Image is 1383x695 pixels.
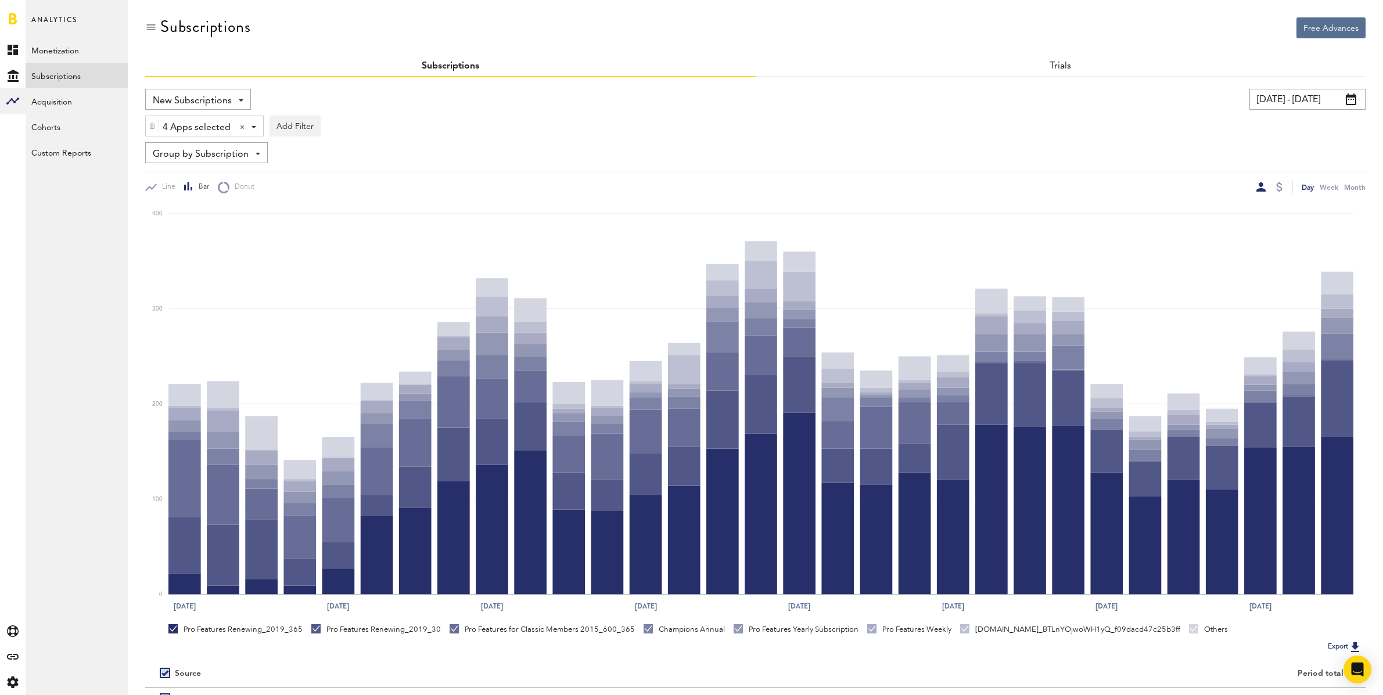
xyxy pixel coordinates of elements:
a: Acquisition [26,88,128,114]
text: [DATE] [788,601,810,611]
div: [DOMAIN_NAME]_BTLnYOjwoWH1yQ_f09dacd47c25b3ff [960,624,1180,635]
a: Monetization [26,37,128,63]
button: Free Advances [1296,17,1366,38]
span: Bar [193,182,209,192]
button: Add Filter [270,116,321,136]
div: Month [1344,181,1366,193]
img: Export [1348,640,1362,654]
text: [DATE] [174,601,196,611]
div: Others [1189,624,1228,635]
span: Group by Subscription [153,145,249,164]
text: [DATE] [327,601,349,611]
text: [DATE] [942,601,964,611]
div: Source [175,669,201,679]
div: Champions Annual [644,624,725,635]
text: 0 [159,592,163,597]
div: Pro Features Renewing_2019_30 [311,624,441,635]
div: Pro Features Renewing_2019_365 [168,624,303,635]
a: Trials [1050,62,1071,71]
div: Subscriptions [160,17,250,36]
text: 300 [152,306,163,312]
div: Pro Features Yearly Subscription [734,624,858,635]
img: trash_awesome_blue.svg [149,122,156,130]
text: 100 [152,496,163,502]
span: Donut [229,182,254,192]
div: Delete [146,116,159,136]
div: Pro Features Weekly [867,624,951,635]
text: [DATE] [1249,601,1271,611]
a: Cohorts [26,114,128,139]
span: New Subscriptions [153,91,232,111]
span: Analytics [31,13,77,37]
a: Subscriptions [26,63,128,88]
span: 4 Apps selected [163,118,231,138]
div: Clear [240,125,245,129]
text: 200 [152,401,163,407]
div: Week [1320,181,1338,193]
div: Pro Features for Classic Members 2015_600_365 [450,624,635,635]
text: [DATE] [635,601,657,611]
a: Custom Reports [26,139,128,165]
text: 400 [152,211,163,217]
a: Subscriptions [422,62,479,71]
text: [DATE] [1095,601,1118,611]
text: [DATE] [481,601,503,611]
span: Line [157,182,175,192]
div: Open Intercom Messenger [1344,656,1371,683]
div: Period total [770,669,1344,679]
button: Export [1324,639,1366,654]
div: Day [1302,181,1314,193]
